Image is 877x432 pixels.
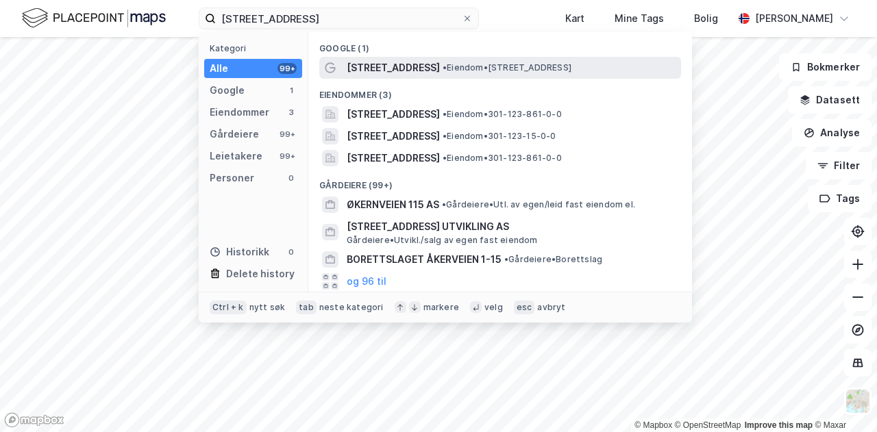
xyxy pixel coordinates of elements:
div: Bolig [694,10,718,27]
button: Bokmerker [779,53,872,81]
div: markere [423,302,459,313]
div: Gårdeiere (99+) [308,169,692,194]
div: 99+ [277,151,297,162]
div: Kontrollprogram for chat [808,366,877,432]
input: Søk på adresse, matrikkel, gårdeiere, leietakere eller personer [216,8,462,29]
span: • [504,254,508,264]
div: nytt søk [249,302,286,313]
span: Eiendom • 301-123-15-0-0 [443,131,556,142]
button: og 96 til [347,273,386,290]
div: esc [514,301,535,314]
span: Gårdeiere • Utvikl./salg av egen fast eiendom [347,235,538,246]
div: Google [210,82,245,99]
div: Personer [210,170,254,186]
span: • [442,199,446,209]
a: Improve this map [745,420,813,430]
span: • [443,62,447,73]
span: • [443,109,447,119]
span: Gårdeiere • Utl. av egen/leid fast eiendom el. [442,199,635,210]
div: Leietakere [210,148,262,164]
div: Kategori [210,43,302,53]
a: Mapbox homepage [4,412,64,428]
div: 99+ [277,129,297,140]
div: 99+ [277,63,297,74]
div: neste kategori [319,302,384,313]
div: tab [296,301,317,314]
span: [STREET_ADDRESS] [347,60,440,76]
a: Mapbox [634,420,672,430]
div: Eiendommer (3) [308,79,692,103]
span: [STREET_ADDRESS] [347,128,440,144]
span: [STREET_ADDRESS] UTVIKLING AS [347,218,676,235]
iframe: Chat Widget [808,366,877,432]
span: Eiendom • [STREET_ADDRESS] [443,62,571,73]
button: Filter [806,152,872,179]
div: Mine Tags [615,10,664,27]
span: Gårdeiere • Borettslag [504,254,602,265]
div: Gårdeiere [210,126,259,142]
div: Delete history [226,266,295,282]
span: Eiendom • 301-123-861-0-0 [443,153,562,164]
span: Eiendom • 301-123-861-0-0 [443,109,562,120]
div: Ctrl + k [210,301,247,314]
div: 0 [286,173,297,183]
div: 0 [286,246,297,257]
span: [STREET_ADDRESS] [347,150,440,166]
span: • [443,131,447,141]
div: velg [484,302,503,313]
div: Historikk [210,244,269,260]
button: Analyse [792,119,872,147]
div: 3 [286,107,297,118]
div: avbryt [537,302,565,313]
div: Kart [565,10,584,27]
span: • [443,153,447,163]
img: logo.f888ab2527a4732fd821a326f86c7f29.svg [22,6,166,30]
span: BORETTSLAGET ÅKERVEIEN 1-15 [347,251,502,268]
div: Alle [210,60,228,77]
button: Datasett [788,86,872,114]
div: [PERSON_NAME] [755,10,833,27]
div: Google (1) [308,32,692,57]
span: [STREET_ADDRESS] [347,106,440,123]
div: 1 [286,85,297,96]
span: ØKERNVEIEN 115 AS [347,196,439,213]
a: OpenStreetMap [675,420,741,430]
button: Tags [808,185,872,212]
div: Eiendommer [210,104,269,120]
